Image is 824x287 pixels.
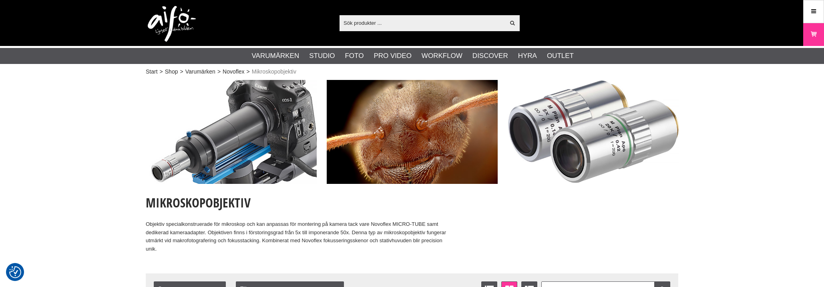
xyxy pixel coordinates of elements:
[146,80,317,184] img: Annons:001 ban-mikroobjektiv-001.jpg
[247,68,250,76] span: >
[160,68,163,76] span: >
[508,80,679,184] img: Annons:003 ban-mikroobjektiv-005.jpg
[252,68,296,76] span: Mikroskopobjektiv
[180,68,183,76] span: >
[252,51,299,61] a: Varumärken
[472,51,508,61] a: Discover
[547,51,574,61] a: Outlet
[9,265,21,279] button: Samtyckesinställningar
[345,51,364,61] a: Foto
[146,68,158,76] a: Start
[9,266,21,278] img: Revisit consent button
[518,51,537,61] a: Hyra
[165,68,178,76] a: Shop
[340,17,505,29] input: Sök produkter ...
[374,51,411,61] a: Pro Video
[148,6,196,42] img: logo.png
[146,194,453,211] h1: Mikroskopobjektiv
[309,51,335,61] a: Studio
[146,220,453,253] p: Objektiv specialkonstruerade för mikroskop och kan anpassas för montering på kamera tack vare Nov...
[422,51,462,61] a: Workflow
[185,68,215,76] a: Varumärken
[217,68,221,76] span: >
[223,68,244,76] a: Novoflex
[327,80,498,184] img: Annons:002 ban-mikroobjektiv-002.jpg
